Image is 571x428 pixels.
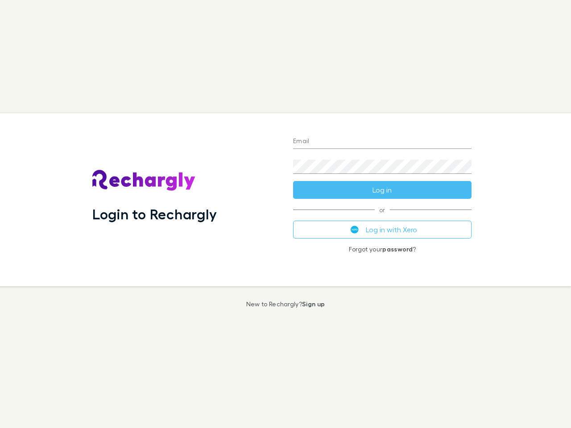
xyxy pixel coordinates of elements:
img: Xero's logo [351,226,359,234]
h1: Login to Rechargly [92,206,217,222]
a: password [382,245,413,253]
a: Sign up [302,300,325,308]
p: Forgot your ? [293,246,472,253]
img: Rechargly's Logo [92,170,196,191]
button: Log in [293,181,472,199]
button: Log in with Xero [293,221,472,239]
p: New to Rechargly? [246,300,325,308]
